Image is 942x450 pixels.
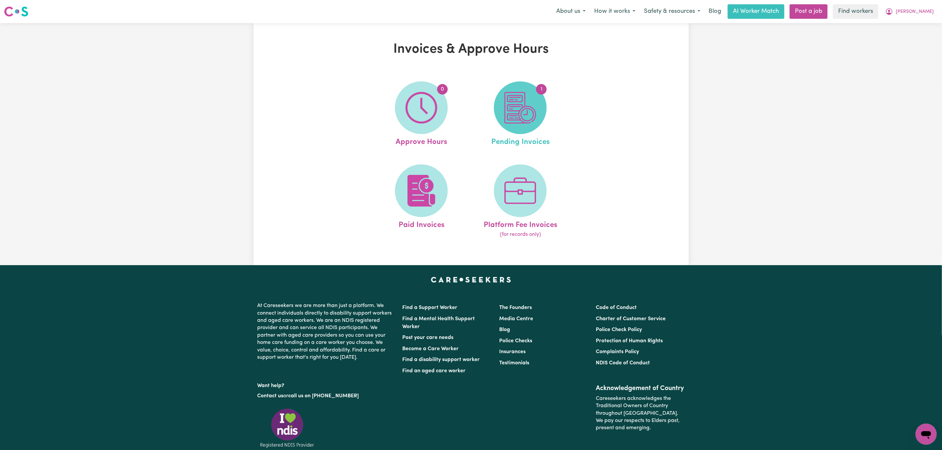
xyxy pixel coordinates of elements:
[596,392,684,435] p: Careseekers acknowledges the Traditional Owners of Country throughout [GEOGRAPHIC_DATA]. We pay o...
[4,4,28,19] a: Careseekers logo
[552,5,590,18] button: About us
[499,316,533,322] a: Media Centre
[374,81,469,148] a: Approve Hours
[403,335,454,340] a: Post your care needs
[484,217,557,231] span: Platform Fee Invoices
[833,4,878,19] a: Find workers
[705,4,725,19] a: Blog
[499,360,529,366] a: Testimonials
[431,277,511,282] a: Careseekers home page
[289,393,359,399] a: call us on [PHONE_NUMBER]
[258,380,395,389] p: Want help?
[500,231,541,239] span: (for records only)
[916,424,937,445] iframe: Button to launch messaging window, conversation in progress
[258,390,395,402] p: or
[403,368,466,374] a: Find an aged care worker
[258,408,317,449] img: Registered NDIS provider
[403,305,458,310] a: Find a Support Worker
[881,5,938,18] button: My Account
[499,305,532,310] a: The Founders
[596,349,639,354] a: Complaints Policy
[499,349,526,354] a: Insurances
[536,84,547,95] span: 1
[4,6,28,17] img: Careseekers logo
[403,316,475,329] a: Find a Mental Health Support Worker
[403,346,459,352] a: Become a Care Worker
[499,338,532,344] a: Police Checks
[399,217,444,231] span: Paid Invoices
[596,327,642,332] a: Police Check Policy
[596,384,684,392] h2: Acknowledgement of Country
[258,393,284,399] a: Contact us
[403,357,480,362] a: Find a disability support worker
[896,8,934,15] span: [PERSON_NAME]
[596,360,650,366] a: NDIS Code of Conduct
[640,5,705,18] button: Safety & resources
[330,42,612,57] h1: Invoices & Approve Hours
[437,84,448,95] span: 0
[473,164,568,239] a: Platform Fee Invoices(for records only)
[473,81,568,148] a: Pending Invoices
[596,338,663,344] a: Protection of Human Rights
[596,305,637,310] a: Code of Conduct
[499,327,510,332] a: Blog
[590,5,640,18] button: How it works
[728,4,784,19] a: AI Worker Match
[396,134,447,148] span: Approve Hours
[258,299,395,364] p: At Careseekers we are more than just a platform. We connect individuals directly to disability su...
[790,4,828,19] a: Post a job
[374,164,469,239] a: Paid Invoices
[596,316,666,322] a: Charter of Customer Service
[491,134,550,148] span: Pending Invoices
